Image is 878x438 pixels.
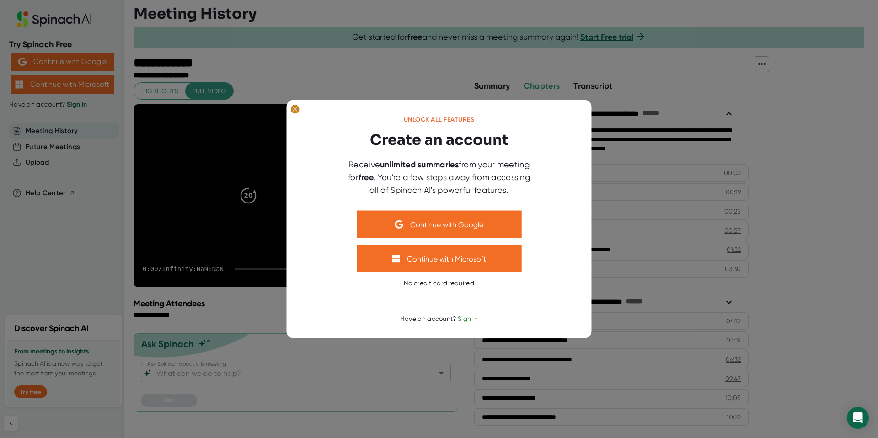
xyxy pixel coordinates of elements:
[380,160,459,170] b: unlimited summaries
[343,158,535,196] div: Receive from your meeting for . You're a few steps away from accessing all of Spinach AI's powerf...
[458,315,478,322] span: Sign in
[847,407,869,429] div: Open Intercom Messenger
[395,220,403,229] img: Aehbyd4JwY73AAAAAElFTkSuQmCC
[359,172,374,182] b: free
[370,129,509,151] h3: Create an account
[404,115,475,123] div: Unlock all features
[404,279,474,288] div: No credit card required
[357,211,521,238] button: Continue with Google
[400,315,478,323] div: Have an account?
[357,245,521,272] button: Continue with Microsoft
